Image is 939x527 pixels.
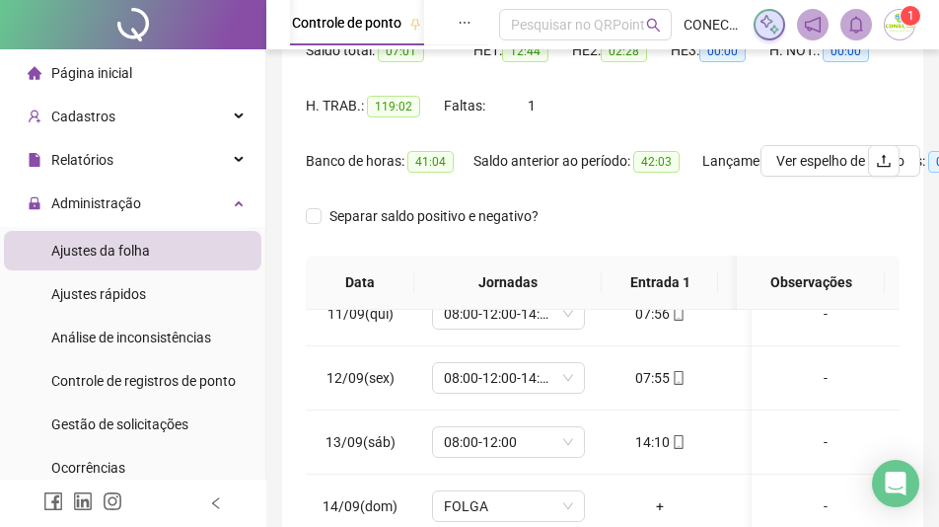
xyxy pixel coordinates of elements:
span: 08:00-12:00 [444,427,573,457]
div: 07:56 [617,303,702,325]
span: Controle de ponto [292,15,401,31]
span: Observações [753,271,869,293]
span: Cadastros [51,109,115,124]
div: Lançamentos: [702,150,860,173]
span: Análise de inconsistências [51,330,211,345]
span: 119:02 [367,96,420,117]
div: 14:10 [617,431,702,453]
div: 07:55 [617,367,702,389]
span: ellipsis [458,16,471,30]
span: upload [876,153,892,169]
div: Saldo total: [306,39,473,62]
img: sparkle-icon.fc2bf0ac1784a2077858766a79e2daf3.svg [758,14,780,36]
span: 08:00-12:00-14:00-18:00 [444,299,573,329]
div: Open Intercom Messenger [872,460,919,507]
span: 08:00-12:00-14:00-18:00 [444,363,573,393]
div: H. NOT.: [769,39,898,62]
span: 1 [907,9,914,23]
span: bell [847,16,865,34]
div: 12:48 [734,367,819,389]
span: Faltas: [444,98,488,113]
div: + [617,495,702,517]
span: 07:01 [378,40,424,62]
span: mobile [670,435,686,449]
span: mobile [670,371,686,385]
span: 14/09(dom) [323,498,397,514]
span: search [646,18,661,33]
span: home [28,66,41,80]
span: 00:00 [699,40,746,62]
div: 12:08 [734,303,819,325]
span: CONECTA PROVEDOR DE INTERNET LTDA [684,14,742,36]
div: H. TRAB.: [306,95,444,117]
span: 02:28 [601,40,647,62]
span: Ocorrências [51,460,125,476]
span: mobile [670,307,686,321]
span: Gestão de solicitações [51,416,188,432]
span: 42:03 [633,151,680,173]
span: pushpin [409,18,421,30]
span: 11/09(qui) [327,306,394,322]
th: Data [306,256,414,310]
th: Entrada 1 [602,256,718,310]
img: 34453 [885,10,914,39]
span: lock [28,196,41,210]
div: HE 3: [671,39,769,62]
span: Controle de registros de ponto [51,373,236,389]
span: 1 [528,98,536,113]
span: user-add [28,110,41,123]
span: Relatórios [51,152,113,168]
span: file [28,153,41,167]
span: left [209,496,223,510]
div: 18:19 [734,431,819,453]
span: linkedin [73,491,93,511]
span: 12:44 [502,40,548,62]
th: Jornadas [414,256,602,310]
span: Ajustes da folha [51,243,150,259]
div: HE 1: [473,39,572,62]
div: - [767,431,884,453]
span: instagram [103,491,122,511]
span: facebook [43,491,63,511]
th: Observações [737,256,885,310]
span: 41:04 [407,151,454,173]
button: Ver espelho de ponto [760,145,920,177]
span: Página inicial [51,65,132,81]
span: 12/09(sex) [326,370,395,386]
span: Ajustes rápidos [51,286,146,302]
span: notification [804,16,822,34]
span: FOLGA [444,491,573,521]
div: - [767,303,884,325]
div: Saldo anterior ao período: [473,150,702,173]
div: - [767,367,884,389]
span: 00:00 [823,40,869,62]
span: Administração [51,195,141,211]
sup: Atualize o seu contato no menu Meus Dados [901,6,920,26]
span: 13/09(sáb) [325,434,396,450]
div: - [767,495,884,517]
span: Separar saldo positivo e negativo? [322,205,546,227]
div: Banco de horas: [306,150,473,173]
div: + [734,495,819,517]
div: HE 2: [572,39,671,62]
span: Ver espelho de ponto [776,150,904,172]
th: Saída 1 [718,256,834,310]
